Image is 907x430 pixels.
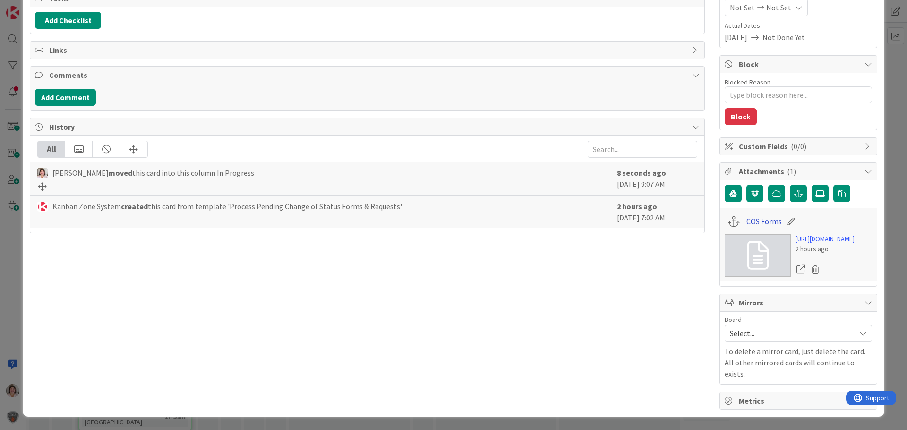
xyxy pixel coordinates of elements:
[38,141,65,157] div: All
[49,44,687,56] span: Links
[109,168,132,177] b: moved
[617,167,697,191] div: [DATE] 9:07 AM
[739,141,860,152] span: Custom Fields
[739,59,860,70] span: Block
[725,78,770,86] label: Blocked Reason
[37,202,48,212] img: KS
[725,346,872,379] p: To delete a mirror card, just delete the card. All other mirrored cards will continue to exists.
[762,32,805,43] span: Not Done Yet
[49,121,687,133] span: History
[617,201,697,223] div: [DATE] 7:02 AM
[730,327,851,340] span: Select...
[617,202,657,211] b: 2 hours ago
[725,32,747,43] span: [DATE]
[739,297,860,308] span: Mirrors
[791,142,806,151] span: ( 0/0 )
[588,141,697,158] input: Search...
[52,167,254,178] span: [PERSON_NAME] this card into this column In Progress
[20,1,43,13] span: Support
[52,201,402,212] span: Kanban Zone System this card from template 'Process Pending Change of Status Forms & Requests'
[35,89,96,106] button: Add Comment
[725,108,757,125] button: Block
[796,234,855,244] a: [URL][DOMAIN_NAME]
[617,168,666,177] b: 8 seconds ago
[35,12,101,29] button: Add Checklist
[725,316,742,323] span: Board
[730,2,755,13] span: Not Set
[121,202,148,211] b: created
[739,395,860,406] span: Metrics
[37,168,48,178] img: EW
[787,167,796,176] span: ( 1 )
[796,263,806,276] a: Open
[766,2,791,13] span: Not Set
[739,166,860,177] span: Attachments
[796,244,855,254] div: 2 hours ago
[725,21,872,31] span: Actual Dates
[746,216,782,227] a: COS Forms
[49,69,687,81] span: Comments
